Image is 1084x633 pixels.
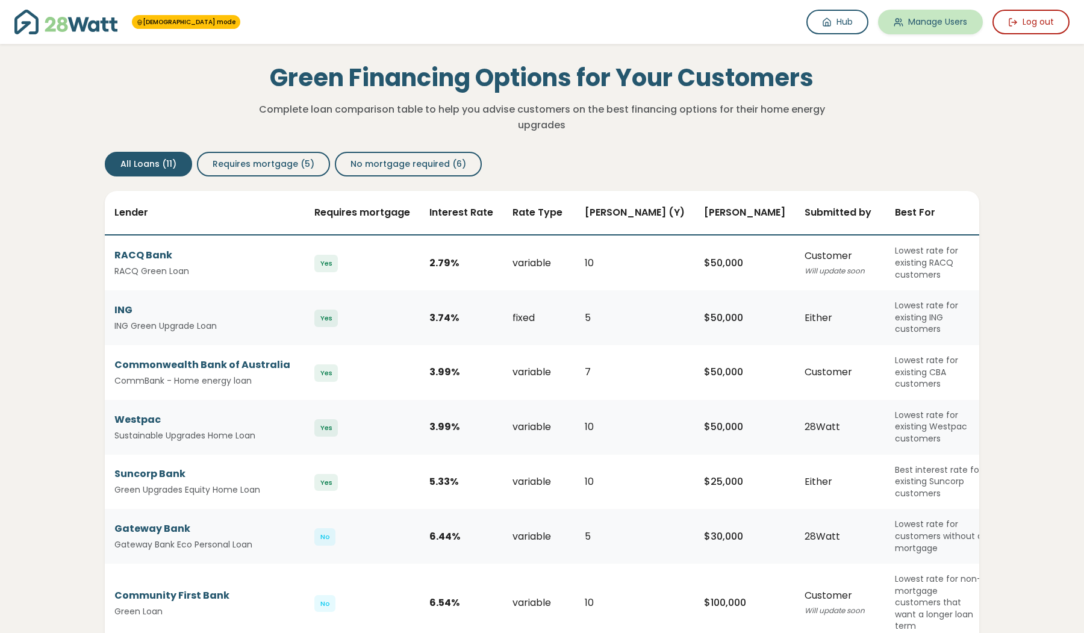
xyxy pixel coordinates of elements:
[585,205,685,219] span: [PERSON_NAME] (Y)
[585,529,685,544] div: 5
[704,596,785,610] div: $ 100,000
[132,15,240,29] span: You're in 28Watt mode - full access to all features!
[805,420,876,434] div: 28Watt
[895,300,984,335] div: Lowest rate for existing ING customers
[895,355,984,390] div: Lowest rate for existing CBA customers
[704,475,785,489] div: $ 25,000
[137,17,235,27] a: [DEMOGRAPHIC_DATA] mode
[314,310,338,327] span: Yes
[429,529,493,544] div: 6.44 %
[429,475,493,489] div: 5.33 %
[114,413,290,427] div: Westpac
[512,475,565,489] div: variable
[114,320,290,332] small: ING Green Upgrade Loan
[805,311,876,325] div: Either
[197,152,330,176] button: Requires mortgage (5)
[114,588,290,603] div: Community First Bank
[512,365,565,379] div: variable
[254,102,830,133] p: Complete loan comparison table to help you advise customers on the best financing options for the...
[429,365,493,379] div: 3.99 %
[120,158,176,170] span: All Loans (11)
[704,256,785,270] div: $ 50,000
[585,311,685,325] div: 5
[114,358,290,372] div: Commonwealth Bank of Australia
[704,205,785,219] span: [PERSON_NAME]
[314,205,410,219] span: Requires mortgage
[350,158,466,170] span: No mortgage required (6)
[805,266,865,276] span: Will update soon
[895,245,984,281] div: Lowest rate for existing RACQ customers
[512,529,565,544] div: variable
[314,528,335,546] span: No
[585,596,685,610] div: 10
[314,419,338,437] span: Yes
[895,205,935,219] span: Best For
[429,311,493,325] div: 3.74 %
[314,595,335,613] span: No
[14,10,117,34] img: 28Watt
[114,605,290,618] small: Green Loan
[805,475,876,489] div: Either
[895,464,984,500] div: Best interest rate for existing Suncorp customers
[895,410,984,445] div: Lowest rate for existing Westpac customers
[114,303,290,317] div: ING
[585,365,685,379] div: 7
[314,255,338,272] span: Yes
[512,596,565,610] div: variable
[114,467,290,481] div: Suncorp Bank
[992,10,1070,34] button: Log out
[704,420,785,434] div: $ 50,000
[114,429,290,442] small: Sustainable Upgrades Home Loan
[805,588,876,617] div: Customer
[114,265,290,278] small: RACQ Green Loan
[805,249,876,278] div: Customer
[585,420,685,434] div: 10
[895,573,984,632] div: Lowest rate for non-mortgage customers that want a longer loan term
[512,205,562,219] span: Rate Type
[512,311,565,325] div: fixed
[895,519,984,554] div: Lowest rate for customers without a mortgage
[335,152,482,176] button: No mortgage required (6)
[805,605,865,616] span: Will update soon
[704,365,785,379] div: $ 50,000
[213,158,314,170] span: Requires mortgage (5)
[805,365,876,379] div: Customer
[114,484,290,496] small: Green Upgrades Equity Home Loan
[704,529,785,544] div: $ 30,000
[429,205,493,219] span: Interest Rate
[114,375,290,387] small: CommBank - Home energy loan
[585,475,685,489] div: 10
[878,10,983,34] a: Manage Users
[105,152,192,176] button: All Loans (11)
[512,256,565,270] div: variable
[314,364,338,382] span: Yes
[429,596,493,610] div: 6.54 %
[314,474,338,491] span: Yes
[512,420,565,434] div: variable
[114,538,290,551] small: Gateway Bank Eco Personal Loan
[114,522,290,536] div: Gateway Bank
[114,248,290,263] div: RACQ Bank
[806,10,868,34] a: Hub
[429,256,493,270] div: 2.79 %
[805,205,871,219] span: Submitted by
[429,420,493,434] div: 3.99 %
[805,529,876,544] div: 28Watt
[704,311,785,325] div: $ 50,000
[585,256,685,270] div: 10
[114,205,148,219] span: Lender
[254,63,830,92] h1: Green Financing Options for Your Customers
